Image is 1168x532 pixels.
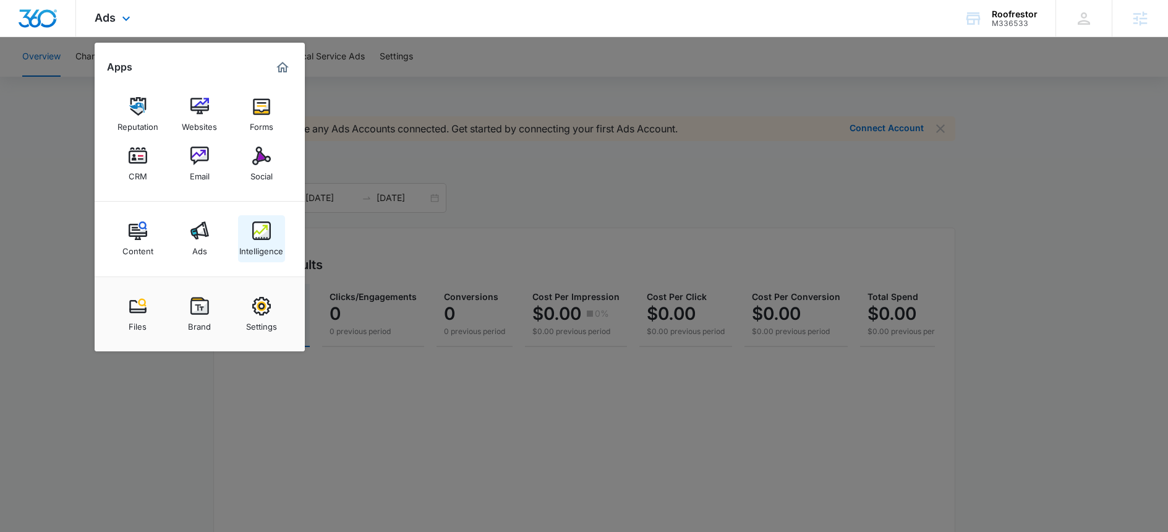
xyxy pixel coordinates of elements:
[176,291,223,338] a: Brand
[246,315,277,332] div: Settings
[176,140,223,187] a: Email
[107,61,132,73] h2: Apps
[129,165,147,181] div: CRM
[33,72,43,82] img: tab_domain_overview_orange.svg
[20,20,30,30] img: logo_orange.svg
[117,116,158,132] div: Reputation
[114,215,161,262] a: Content
[250,116,273,132] div: Forms
[32,32,136,42] div: Domain: [DOMAIN_NAME]
[123,72,133,82] img: tab_keywords_by_traffic_grey.svg
[35,20,61,30] div: v 4.0.25
[182,116,217,132] div: Websites
[114,91,161,138] a: Reputation
[992,9,1038,19] div: account name
[238,291,285,338] a: Settings
[190,165,210,181] div: Email
[176,215,223,262] a: Ads
[192,240,207,256] div: Ads
[188,315,211,332] div: Brand
[20,32,30,42] img: website_grey.svg
[129,315,147,332] div: Files
[238,140,285,187] a: Social
[273,58,292,77] a: Marketing 360® Dashboard
[250,165,273,181] div: Social
[238,91,285,138] a: Forms
[137,73,208,81] div: Keywords by Traffic
[47,73,111,81] div: Domain Overview
[114,291,161,338] a: Files
[176,91,223,138] a: Websites
[114,140,161,187] a: CRM
[238,215,285,262] a: Intelligence
[122,240,153,256] div: Content
[95,11,116,24] span: Ads
[239,240,283,256] div: Intelligence
[992,19,1038,28] div: account id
